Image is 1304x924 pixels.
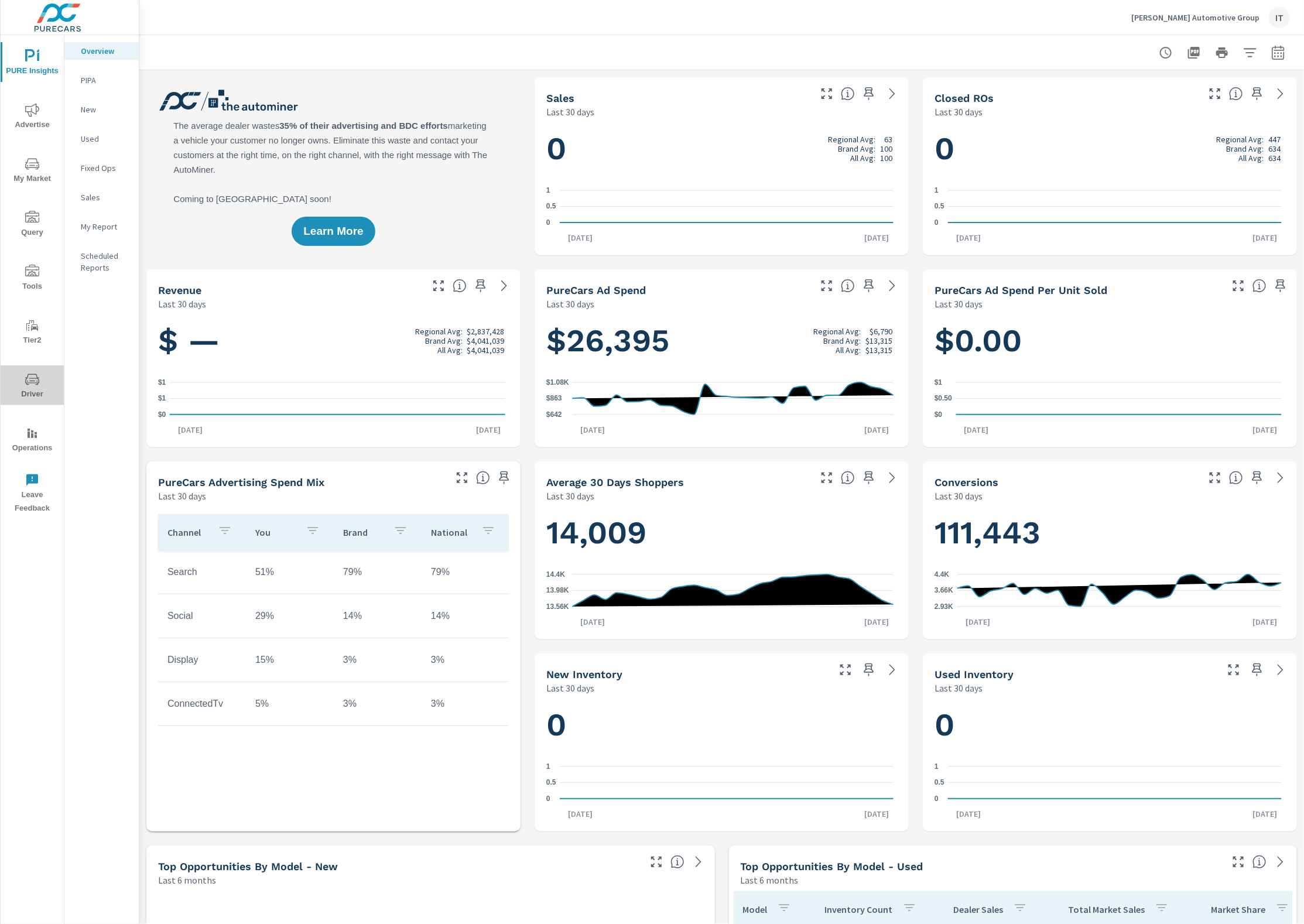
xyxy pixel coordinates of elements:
a: See more details in report [1271,853,1290,871]
p: [DATE] [856,232,897,244]
p: [PERSON_NAME] Automotive Group [1131,12,1259,23]
text: $0 [158,410,166,419]
p: 447 [1268,135,1281,144]
p: Last 30 days [935,681,983,695]
p: Last 6 months [741,873,799,887]
button: Make Fullscreen [453,468,471,487]
p: Last 30 days [158,489,206,503]
p: Model [743,904,768,915]
button: Make Fullscreen [817,468,836,487]
h5: New Inventory [546,668,622,680]
span: Average cost of advertising per each vehicle sold at the dealer over the selected date range. The... [1252,279,1267,293]
text: $642 [546,410,562,419]
span: The number of dealer-specified goals completed by a visitor. [Source: This data is provided by th... [1229,471,1243,485]
td: 5% [246,689,334,718]
text: 1 [546,186,550,194]
p: You [255,526,296,538]
p: Fixed Ops [81,162,129,174]
p: $4,041,039 [467,345,504,355]
h1: 14,009 [546,513,897,553]
div: New [64,101,139,118]
text: 1 [935,762,939,771]
span: Find the biggest opportunities within your model lineup by seeing how each model is selling in yo... [1252,855,1267,869]
p: 634 [1268,144,1281,153]
p: All Avg: [1238,153,1264,163]
span: Save this to your personalized report [471,276,490,295]
p: [DATE] [560,808,601,820]
h5: PureCars Ad Spend [546,284,646,296]
a: See more details in report [495,276,514,295]
td: 3% [422,645,509,675]
span: Save this to your personalized report [860,276,878,295]
text: $1 [158,395,166,403]
p: [DATE] [957,616,998,628]
div: IT [1269,7,1290,28]
p: Market Share [1211,904,1266,915]
span: Learn More [303,226,363,237]
h5: Top Opportunities by Model - Used [741,860,923,872]
span: Tier2 [4,319,60,347]
text: $0 [935,410,943,419]
h5: Closed ROs [935,92,994,104]
p: Regional Avg: [814,327,861,336]
p: Last 30 days [935,489,983,503]
p: $13,315 [865,345,892,355]
p: Regional Avg: [415,327,463,336]
p: [DATE] [560,232,601,244]
span: Total sales revenue over the selected date range. [Source: This data is sourced from the dealer’s... [453,279,467,293]
span: Save this to your personalized report [860,468,878,487]
td: 3% [334,645,422,675]
text: 2.93K [935,603,953,611]
span: Save this to your personalized report [1248,661,1267,679]
span: My Market [4,157,60,186]
a: See more details in report [883,661,902,679]
p: Last 30 days [546,297,594,311]
div: My Report [64,218,139,235]
p: $2,837,428 [467,327,504,336]
p: National [431,526,472,538]
button: Make Fullscreen [1206,468,1224,487]
h1: $ — [158,321,509,361]
span: Find the biggest opportunities within your model lineup by seeing how each model is selling in yo... [670,855,684,869]
h5: Top Opportunities by Model - New [158,860,338,872]
text: 0.5 [546,203,556,211]
div: PIPA [64,71,139,89]
p: Last 30 days [935,105,983,119]
h5: Sales [546,92,574,104]
a: See more details in report [1271,661,1290,679]
text: 0 [546,795,550,803]
p: Used [81,133,129,145]
td: 14% [334,601,422,631]
text: 0 [935,795,939,803]
p: $4,041,039 [467,336,504,345]
p: Total Market Sales [1069,904,1145,915]
a: See more details in report [883,468,902,487]
text: 14.4K [546,570,565,579]
div: nav menu [1,35,64,520]
p: Last 30 days [546,105,594,119]
td: 3% [334,689,422,718]
a: See more details in report [883,84,902,103]
a: See more details in report [689,853,708,871]
p: Last 30 days [935,297,983,311]
p: [DATE] [573,424,614,436]
span: Save this to your personalized report [1248,84,1267,103]
h5: Revenue [158,284,201,296]
p: [DATE] [170,424,211,436]
button: Apply Filters [1238,41,1262,64]
h1: 0 [935,705,1285,745]
td: 29% [246,601,334,631]
span: A rolling 30 day total of daily Shoppers on the dealership website, averaged over the selected da... [841,471,855,485]
td: 3% [422,689,509,718]
button: Make Fullscreen [836,661,855,679]
button: Select Date Range [1267,41,1290,64]
h1: $26,395 [546,321,897,361]
span: Leave Feedback [4,473,60,515]
p: Regional Avg: [828,135,875,144]
td: 14% [422,601,509,631]
span: This table looks at how you compare to the amount of budget you spend per channel as opposed to y... [476,471,490,485]
p: Last 30 days [546,489,594,503]
p: Last 30 days [546,681,594,695]
p: New [81,104,129,115]
p: Dealer Sales [954,904,1004,915]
